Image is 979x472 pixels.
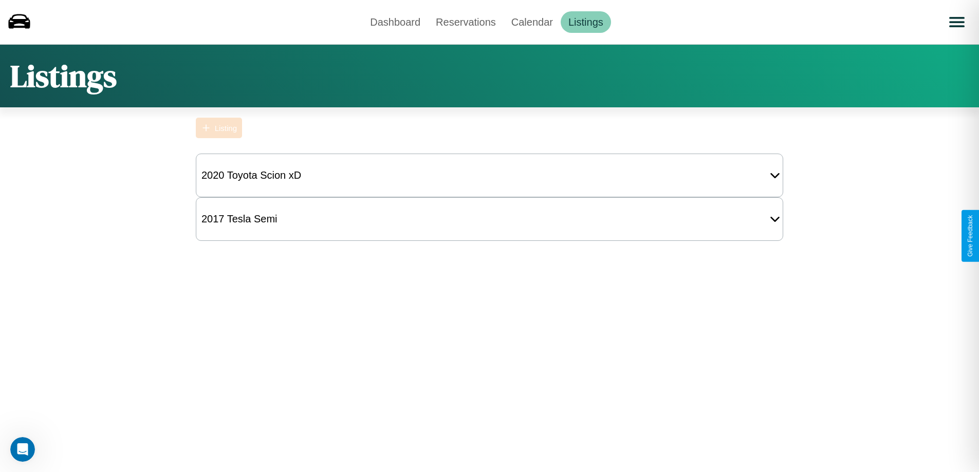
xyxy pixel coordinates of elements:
[362,11,428,33] a: Dashboard
[504,11,561,33] a: Calendar
[196,208,283,230] div: 2017 Tesla Semi
[561,11,611,33] a: Listings
[10,437,35,462] iframe: Intercom live chat
[967,215,974,257] div: Give Feedback
[196,118,242,138] button: Listing
[428,11,504,33] a: Reservations
[943,8,971,36] button: Open menu
[215,124,237,133] div: Listing
[196,164,306,186] div: 2020 Toyota Scion xD
[10,55,117,97] h1: Listings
